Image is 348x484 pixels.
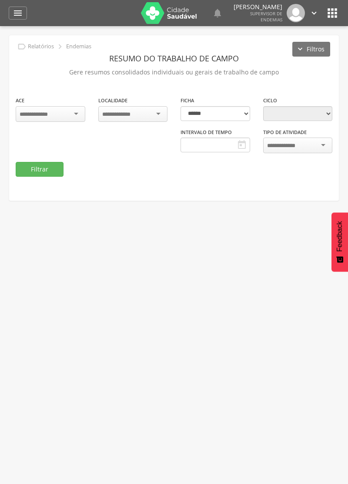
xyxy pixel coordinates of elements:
label: Intervalo de Tempo [181,129,232,136]
i:  [13,8,23,18]
p: Endemias [66,43,91,50]
span: Feedback [336,221,344,252]
p: Gere resumos consolidados individuais ou gerais de trabalho de campo [16,66,332,78]
header: Resumo do Trabalho de Campo [16,50,332,66]
i:  [309,8,319,18]
label: ACE [16,97,24,104]
i:  [55,42,65,51]
a:  [212,4,223,22]
i:  [237,140,247,150]
button: Filtrar [16,162,64,177]
p: [PERSON_NAME] [234,4,282,10]
label: Tipo de Atividade [263,129,307,136]
a:  [309,4,319,22]
a:  [9,7,27,20]
i:  [325,6,339,20]
i:  [17,42,27,51]
label: Ciclo [263,97,277,104]
i:  [212,8,223,18]
button: Filtros [292,42,330,57]
p: Relatórios [28,43,54,50]
span: Supervisor de Endemias [250,10,282,23]
label: Localidade [98,97,127,104]
button: Feedback - Mostrar pesquisa [331,212,348,272]
label: Ficha [181,97,194,104]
